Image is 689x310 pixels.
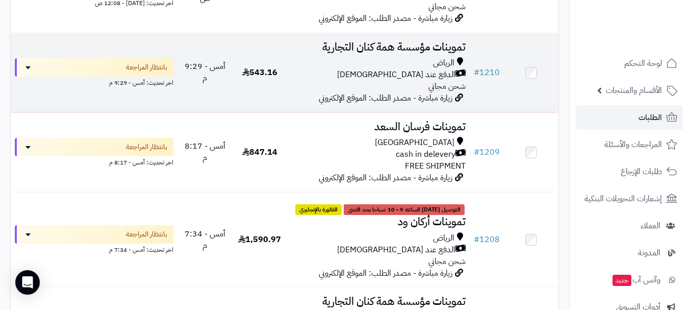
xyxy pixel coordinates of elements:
span: cash in delevery [396,149,455,160]
span: زيارة مباشرة - مصدر الطلب: الموقع الإلكتروني [319,12,452,25]
span: أمس - 9:29 م [185,60,225,84]
span: 1,590.97 [238,233,281,246]
span: بانتظار المراجعة [126,229,167,240]
span: 847.14 [242,146,277,158]
span: بانتظار المراجعة [126,62,167,73]
h3: تموينات مؤسسة همة كنان التجارية [291,296,466,307]
span: جديد [613,275,631,286]
span: المدونة [638,246,660,260]
span: # [474,66,479,79]
span: الطلبات [639,110,662,125]
img: logo-2.png [620,8,679,29]
span: شحن مجاني [428,255,466,268]
span: إشعارات التحويلات البنكية [584,192,662,206]
h3: تموينات أركان ود [291,216,466,228]
span: 543.16 [242,66,277,79]
a: المدونة [576,241,683,265]
span: # [474,233,479,246]
span: شحن مجاني [428,1,466,13]
a: #1209 [474,146,500,158]
span: زيارة مباشرة - مصدر الطلب: الموقع الإلكتروني [319,267,452,279]
span: بانتظار المراجعة [126,142,167,152]
span: طلبات الإرجاع [621,164,662,179]
span: المراجعات والأسئلة [604,137,662,152]
span: زيارة مباشرة - مصدر الطلب: الموقع الإلكتروني [319,172,452,184]
a: إشعارات التحويلات البنكية [576,186,683,211]
a: طلبات الإرجاع [576,159,683,184]
a: الطلبات [576,105,683,130]
h3: تموينات فرسان السعد [291,121,466,133]
span: التوصيل [DATE] الساعه 9 - 10 صباحا بحد اقصى [344,204,465,216]
a: #1210 [474,66,500,79]
a: العملاء [576,213,683,238]
div: اخر تحديث: أمس - 8:17 م [15,156,173,167]
a: لوحة التحكم [576,51,683,76]
span: الأقسام والمنتجات [606,83,662,98]
span: الدفع عند [DEMOGRAPHIC_DATA] [337,244,455,256]
span: [GEOGRAPHIC_DATA] [375,137,454,149]
span: FREE SHIPMENT [405,160,466,172]
div: Open Intercom Messenger [15,270,40,295]
a: المراجعات والأسئلة [576,132,683,157]
span: الدفع عند [DEMOGRAPHIC_DATA] [337,69,455,81]
span: الفاتورة بالإنجليزي [295,204,342,216]
span: # [474,146,479,158]
span: العملاء [641,219,660,233]
span: أمس - 8:17 م [185,140,225,164]
div: اخر تحديث: أمس - 9:29 م [15,77,173,87]
span: الرياض [433,57,454,69]
div: اخر تحديث: أمس - 7:34 م [15,244,173,254]
a: #1208 [474,233,500,246]
span: وآتس آب [611,273,660,287]
span: أمس - 7:34 م [185,228,225,252]
span: شحن مجاني [428,80,466,92]
span: زيارة مباشرة - مصدر الطلب: الموقع الإلكتروني [319,92,452,104]
h3: تموينات مؤسسة همة كنان التجارية [291,41,466,53]
a: وآتس آبجديد [576,268,683,292]
span: الرياض [433,232,454,244]
span: لوحة التحكم [624,56,662,70]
